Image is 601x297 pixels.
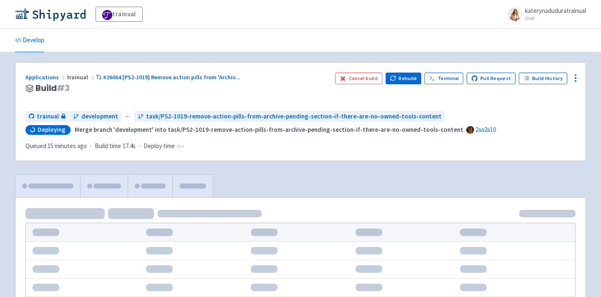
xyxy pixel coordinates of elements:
[38,126,66,134] span: Deploying
[96,73,241,81] a: #26064 [PS2-1019] Remove action pills from 'Archiv...
[25,142,87,150] span: Queued
[15,29,44,52] a: Develop
[134,111,445,122] a: task/PS2-1019-remove-action-pills-from-archive-pending-section-if-there-are-no-owned-tools-content
[15,8,86,21] img: Shipyard logo
[503,8,586,21] a: katerynaduduratrainual User
[103,73,240,81] span: #26064 [PS2-1019] Remove action pills from 'Archiv ...
[37,112,59,121] span: trainual
[96,7,143,22] a: trainual
[25,111,69,122] a: trainual
[525,15,586,21] small: User
[467,73,515,84] a: Pull Request
[519,73,567,84] a: Build History
[57,82,70,94] span: # 3
[35,83,70,93] span: Build
[386,73,422,84] button: Rebuild
[48,142,87,150] time: 15 minutes ago
[424,73,463,84] a: Terminal
[25,73,67,81] a: Applications
[475,126,496,133] a: 2aa2a10
[70,111,121,122] a: development
[123,141,136,151] span: 17.4s
[125,112,131,121] span: ←
[81,112,118,121] span: development
[335,73,382,84] button: Cancel build
[95,141,121,151] span: Build time
[67,73,96,81] span: trainual
[146,112,442,121] span: task/PS2-1019-remove-action-pills-from-archive-pending-section-if-there-are-no-owned-tools-content
[75,126,463,133] strong: Merge branch 'development' into task/PS2-1019-remove-action-pills-from-archive-pending-section-if...
[144,141,175,151] span: Deploy time
[25,141,189,151] div: · ·
[177,141,184,151] span: -:--
[525,7,586,15] span: katerynaduduratrainual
